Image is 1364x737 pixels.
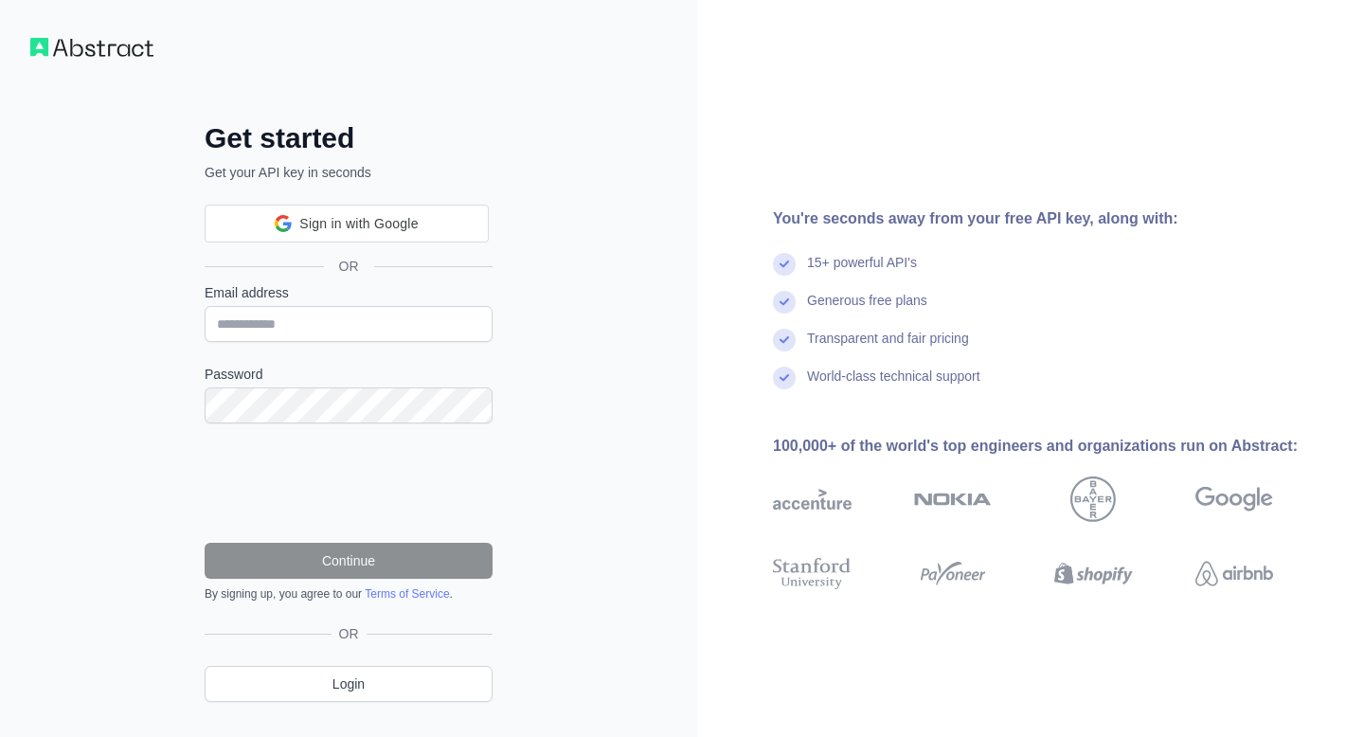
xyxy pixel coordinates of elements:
div: Sign in with Google [205,205,489,243]
span: OR [324,257,374,276]
img: accenture [773,476,852,522]
h2: Get started [205,121,493,155]
img: check mark [773,329,796,351]
a: Login [205,666,493,702]
span: OR [332,624,367,643]
div: 100,000+ of the world's top engineers and organizations run on Abstract: [773,435,1334,458]
div: Generous free plans [807,291,927,329]
img: stanford university [773,554,852,593]
div: World-class technical support [807,367,980,404]
img: airbnb [1195,554,1274,593]
div: By signing up, you agree to our . [205,586,493,602]
span: Sign in with Google [299,214,418,234]
img: bayer [1070,476,1116,522]
img: payoneer [914,554,993,593]
label: Password [205,365,493,384]
label: Email address [205,283,493,302]
button: Continue [205,543,493,579]
iframe: reCAPTCHA [205,446,493,520]
img: nokia [914,476,993,522]
img: check mark [773,367,796,389]
img: shopify [1054,554,1133,593]
img: google [1195,476,1274,522]
div: You're seconds away from your free API key, along with: [773,207,1334,230]
div: Transparent and fair pricing [807,329,969,367]
img: check mark [773,291,796,314]
p: Get your API key in seconds [205,163,493,182]
img: Workflow [30,38,153,57]
img: check mark [773,253,796,276]
a: Terms of Service [365,587,449,601]
div: 15+ powerful API's [807,253,917,291]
